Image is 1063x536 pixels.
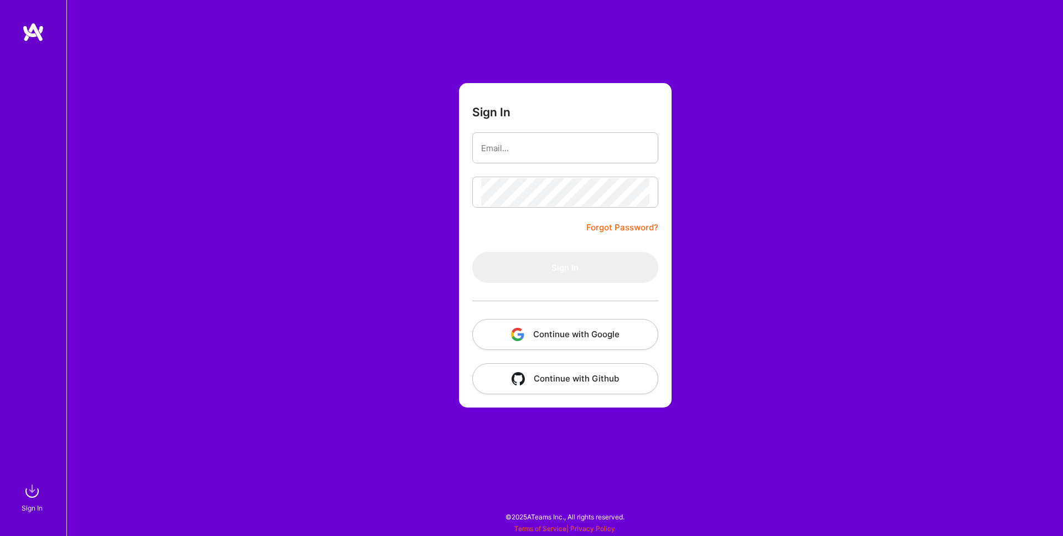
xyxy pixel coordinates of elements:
[472,363,658,394] button: Continue with Github
[514,524,615,533] span: |
[472,252,658,283] button: Sign In
[22,22,44,42] img: logo
[511,328,524,341] img: icon
[23,480,43,514] a: sign inSign In
[512,372,525,385] img: icon
[472,105,510,119] h3: Sign In
[481,134,649,162] input: Email...
[586,221,658,234] a: Forgot Password?
[66,503,1063,530] div: © 2025 ATeams Inc., All rights reserved.
[21,480,43,502] img: sign in
[472,319,658,350] button: Continue with Google
[22,502,43,514] div: Sign In
[514,524,566,533] a: Terms of Service
[570,524,615,533] a: Privacy Policy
